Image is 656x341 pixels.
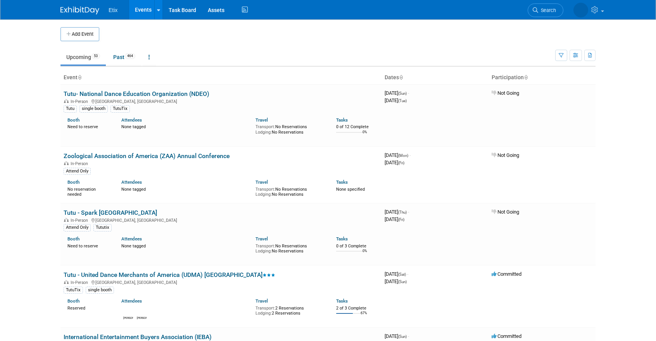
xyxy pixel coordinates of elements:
[385,278,407,284] span: [DATE]
[255,124,275,129] span: Transport:
[336,236,348,242] a: Tasks
[137,306,146,315] img: Lakisha Cooper
[67,236,79,242] a: Booth
[385,160,404,165] span: [DATE]
[524,74,528,80] a: Sort by Participation Type
[398,280,407,284] span: (Sun)
[255,236,268,242] a: Travel
[573,3,588,17] img: Jared McEntire
[407,271,408,277] span: -
[71,280,90,285] span: In-Person
[336,306,378,311] div: 2 of 3 Complete
[408,333,409,339] span: -
[398,153,408,158] span: (Mon)
[109,7,117,13] span: Etix
[64,99,69,103] img: In-Person Event
[336,117,348,123] a: Tasks
[64,271,275,278] a: Tutu - United Dance Merchants of America (UDMA) [GEOGRAPHIC_DATA]
[336,179,348,185] a: Tasks
[91,53,100,59] span: 53
[336,187,365,192] span: None specified
[255,298,268,304] a: Travel
[385,271,408,277] span: [DATE]
[255,117,268,123] a: Travel
[123,306,133,315] img: Brandi Vickers
[385,209,409,215] span: [DATE]
[110,105,130,112] div: TutuTix
[71,218,90,223] span: In-Person
[64,161,69,165] img: In-Person Event
[336,124,378,130] div: 0 of 12 Complete
[255,185,325,197] div: No Reservations No Reservations
[137,315,147,320] div: Lakisha Cooper
[64,287,83,294] div: TutuTix
[67,117,79,123] a: Booth
[409,152,411,158] span: -
[398,161,404,165] span: (Fri)
[67,123,110,130] div: Need to reserve
[398,99,407,103] span: (Tue)
[255,306,275,311] span: Transport:
[60,50,106,64] a: Upcoming53
[399,74,403,80] a: Sort by Start Date
[64,218,69,222] img: In-Person Event
[64,224,91,231] div: Attend Only
[538,7,556,13] span: Search
[492,152,519,158] span: Not Going
[363,249,367,259] td: 0%
[336,298,348,304] a: Tasks
[489,71,596,84] th: Participation
[385,152,411,158] span: [DATE]
[71,99,90,104] span: In-Person
[255,179,268,185] a: Travel
[255,187,275,192] span: Transport:
[398,217,404,222] span: (Fri)
[255,192,272,197] span: Lodging:
[64,217,378,223] div: [GEOGRAPHIC_DATA], [GEOGRAPHIC_DATA]
[60,27,99,41] button: Add Event
[255,130,272,135] span: Lodging:
[408,90,409,96] span: -
[64,209,157,216] a: Tutu - Spark [GEOGRAPHIC_DATA]
[93,224,112,231] div: Tututix
[67,185,110,197] div: No reservation needed
[492,209,519,215] span: Not Going
[64,105,77,112] div: Tutu
[67,304,110,311] div: Reserved
[255,123,325,135] div: No Reservations No Reservations
[67,179,79,185] a: Booth
[255,249,272,254] span: Lodging:
[492,333,521,339] span: Committed
[385,216,404,222] span: [DATE]
[492,271,521,277] span: Committed
[64,90,209,97] a: Tutu- National Dance Education Organization (NDEO)
[78,74,81,80] a: Sort by Event Name
[385,333,409,339] span: [DATE]
[255,242,325,254] div: No Reservations No Reservations
[398,91,407,96] span: (Sun)
[385,97,407,103] span: [DATE]
[382,71,489,84] th: Dates
[67,298,79,304] a: Booth
[107,50,141,64] a: Past464
[361,311,367,322] td: 67%
[121,185,250,192] div: None tagged
[125,53,135,59] span: 464
[123,315,133,320] div: Brandi Vickers
[408,209,409,215] span: -
[255,311,272,316] span: Lodging:
[64,152,230,160] a: Zoological Association of America (ZAA) Annual Conference
[255,244,275,249] span: Transport:
[64,280,69,284] img: In-Person Event
[398,272,406,277] span: (Sat)
[60,7,99,14] img: ExhibitDay
[67,242,110,249] div: Need to reserve
[398,334,407,339] span: (Sun)
[64,333,212,341] a: International Entertainment Buyers Association (IEBA)
[64,168,91,175] div: Attend Only
[121,298,142,304] a: Attendees
[492,90,519,96] span: Not Going
[79,105,108,112] div: single booth
[336,244,378,249] div: 0 of 3 Complete
[64,279,378,285] div: [GEOGRAPHIC_DATA], [GEOGRAPHIC_DATA]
